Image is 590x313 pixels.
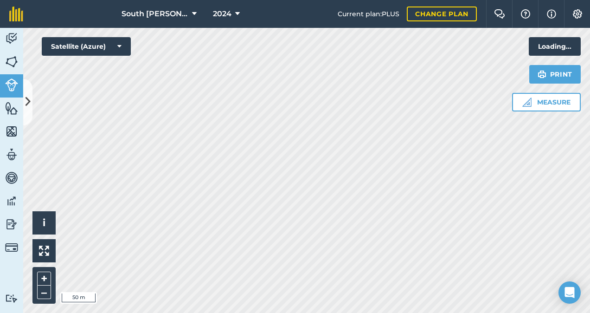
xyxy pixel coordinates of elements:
img: svg+xml;base64,PHN2ZyB4bWxucz0iaHR0cDovL3d3dy53My5vcmcvMjAwMC9zdmciIHdpZHRoPSI1NiIgaGVpZ2h0PSI2MC... [5,55,18,69]
button: Satellite (Azure) [42,37,131,56]
img: svg+xml;base64,PD94bWwgdmVyc2lvbj0iMS4wIiBlbmNvZGluZz0idXRmLTgiPz4KPCEtLSBHZW5lcmF0b3I6IEFkb2JlIE... [5,32,18,46]
button: i [32,211,56,235]
img: svg+xml;base64,PD94bWwgdmVyc2lvbj0iMS4wIiBlbmNvZGluZz0idXRmLTgiPz4KPCEtLSBHZW5lcmF0b3I6IEFkb2JlIE... [5,148,18,162]
img: A cog icon [572,9,583,19]
img: fieldmargin Logo [9,7,23,21]
img: svg+xml;base64,PD94bWwgdmVyc2lvbj0iMS4wIiBlbmNvZGluZz0idXRmLTgiPz4KPCEtLSBHZW5lcmF0b3I6IEFkb2JlIE... [5,171,18,185]
img: svg+xml;base64,PD94bWwgdmVyc2lvbj0iMS4wIiBlbmNvZGluZz0idXRmLTgiPz4KPCEtLSBHZW5lcmF0b3I6IEFkb2JlIE... [5,217,18,231]
img: Ruler icon [522,98,532,107]
button: – [37,286,51,299]
div: Open Intercom Messenger [558,281,581,304]
img: Two speech bubbles overlapping with the left bubble in the forefront [494,9,505,19]
span: South [PERSON_NAME] [122,8,188,20]
button: Print [529,65,581,84]
img: svg+xml;base64,PHN2ZyB4bWxucz0iaHR0cDovL3d3dy53My5vcmcvMjAwMC9zdmciIHdpZHRoPSI1NiIgaGVpZ2h0PSI2MC... [5,101,18,115]
img: svg+xml;base64,PHN2ZyB4bWxucz0iaHR0cDovL3d3dy53My5vcmcvMjAwMC9zdmciIHdpZHRoPSI1NiIgaGVpZ2h0PSI2MC... [5,124,18,138]
span: Current plan : PLUS [338,9,399,19]
img: svg+xml;base64,PD94bWwgdmVyc2lvbj0iMS4wIiBlbmNvZGluZz0idXRmLTgiPz4KPCEtLSBHZW5lcmF0b3I6IEFkb2JlIE... [5,241,18,254]
img: svg+xml;base64,PD94bWwgdmVyc2lvbj0iMS4wIiBlbmNvZGluZz0idXRmLTgiPz4KPCEtLSBHZW5lcmF0b3I6IEFkb2JlIE... [5,194,18,208]
img: svg+xml;base64,PHN2ZyB4bWxucz0iaHR0cDovL3d3dy53My5vcmcvMjAwMC9zdmciIHdpZHRoPSIxNyIgaGVpZ2h0PSIxNy... [547,8,556,20]
span: 2024 [213,8,231,20]
div: Loading... [529,37,581,56]
img: svg+xml;base64,PD94bWwgdmVyc2lvbj0iMS4wIiBlbmNvZGluZz0idXRmLTgiPz4KPCEtLSBHZW5lcmF0b3I6IEFkb2JlIE... [5,78,18,91]
button: + [37,272,51,286]
img: svg+xml;base64,PHN2ZyB4bWxucz0iaHR0cDovL3d3dy53My5vcmcvMjAwMC9zdmciIHdpZHRoPSIxOSIgaGVpZ2h0PSIyNC... [538,69,546,80]
img: svg+xml;base64,PD94bWwgdmVyc2lvbj0iMS4wIiBlbmNvZGluZz0idXRmLTgiPz4KPCEtLSBHZW5lcmF0b3I6IEFkb2JlIE... [5,294,18,303]
span: i [43,217,45,228]
button: Measure [512,93,581,111]
a: Change plan [407,7,477,21]
img: A question mark icon [520,9,531,19]
img: Four arrows, one pointing top left, one top right, one bottom right and the last bottom left [39,246,49,256]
